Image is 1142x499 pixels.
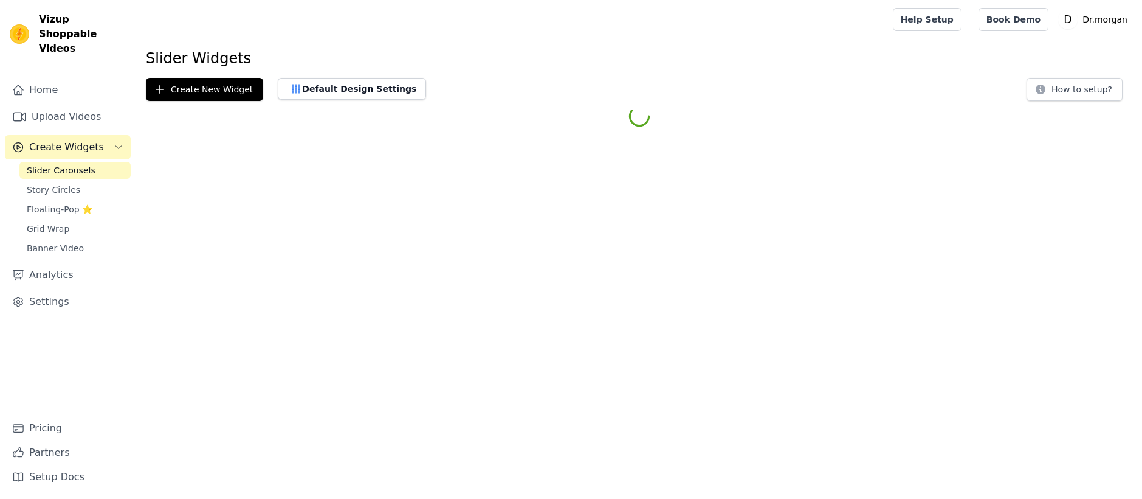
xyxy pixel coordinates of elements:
a: Analytics [5,263,131,287]
button: Create New Widget [146,78,263,101]
a: Pricing [5,416,131,441]
a: Slider Carousels [19,162,131,179]
p: Dr.morgan [1078,9,1132,30]
span: Create Widgets [29,140,104,155]
button: D Dr.morgan [1058,9,1132,30]
button: How to setup? [1027,78,1123,101]
span: Slider Carousels [27,164,95,176]
span: Vizup Shoppable Videos [39,12,126,56]
span: Banner Video [27,242,84,254]
a: Help Setup [893,8,961,31]
a: Partners [5,441,131,465]
a: Home [5,78,131,102]
button: Create Widgets [5,135,131,159]
a: How to setup? [1027,86,1123,98]
a: Setup Docs [5,465,131,489]
span: Floating-Pop ⭐ [27,203,92,215]
h1: Slider Widgets [146,49,1132,68]
a: Grid Wrap [19,220,131,237]
button: Default Design Settings [278,78,426,100]
text: D [1064,13,1072,26]
img: Vizup [10,24,29,44]
span: Story Circles [27,184,80,196]
span: Grid Wrap [27,223,69,235]
a: Upload Videos [5,105,131,129]
a: Banner Video [19,240,131,257]
a: Floating-Pop ⭐ [19,201,131,218]
a: Story Circles [19,181,131,198]
a: Settings [5,290,131,314]
a: Book Demo [979,8,1048,31]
